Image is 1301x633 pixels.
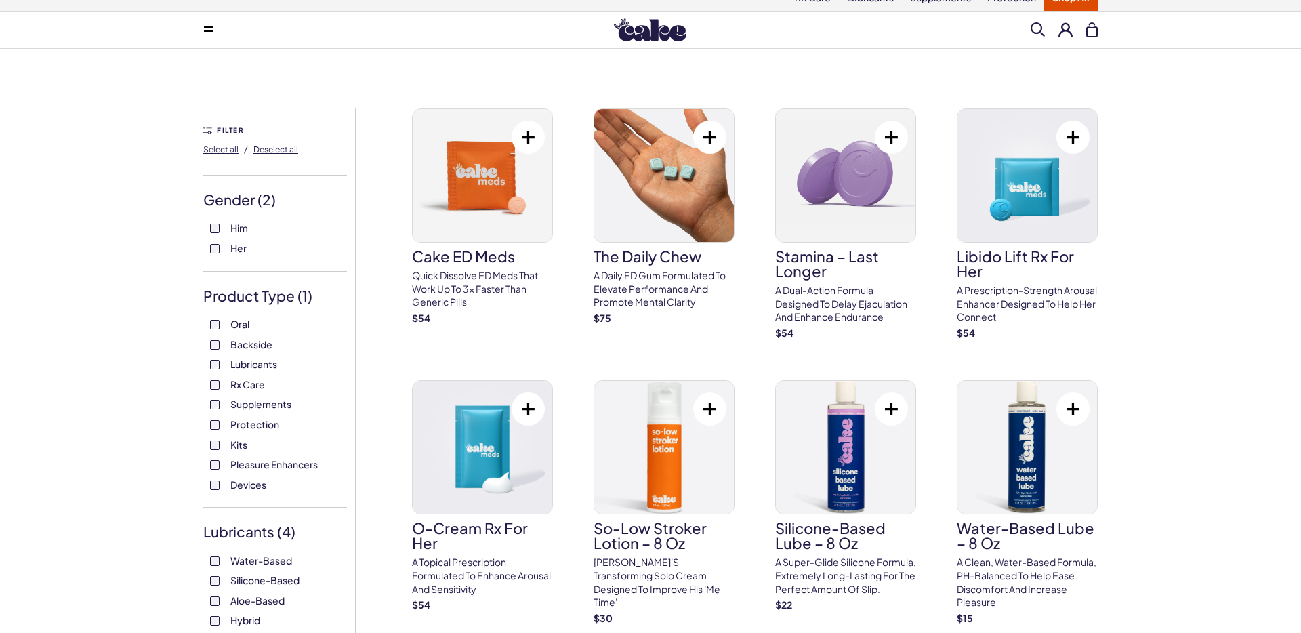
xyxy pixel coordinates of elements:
h3: Cake ED Meds [412,249,553,264]
a: Silicone-Based Lube – 8 ozSilicone-Based Lube – 8 ozA super-glide silicone formula, extremely lon... [775,380,916,611]
input: Rx Care [210,380,220,390]
input: Him [210,224,220,233]
img: The Daily Chew [594,109,734,242]
p: A topical prescription formulated to enhance arousal and sensitivity [412,556,553,596]
strong: $ 54 [957,327,975,339]
input: Supplements [210,400,220,409]
input: Protection [210,420,220,430]
input: Water-Based [210,556,220,566]
input: Oral [210,320,220,329]
input: Devices [210,481,220,490]
a: Stamina – Last LongerStamina – Last LongerA dual-action formula designed to delay ejaculation and... [775,108,916,340]
span: Lubricants [230,355,277,373]
span: Pleasure Enhancers [230,455,318,473]
input: Pleasure Enhancers [210,460,220,470]
span: Supplements [230,395,291,413]
p: Quick dissolve ED Meds that work up to 3x faster than generic pills [412,269,553,309]
a: The Daily ChewThe Daily ChewA Daily ED Gum Formulated To Elevate Performance And Promote Mental C... [594,108,735,325]
button: Select all [203,138,239,160]
strong: $ 15 [957,612,973,624]
img: So-Low Stroker Lotion – 8 oz [594,381,734,514]
strong: $ 54 [412,312,430,324]
span: Hybrid [230,611,260,629]
a: Cake ED MedsCake ED MedsQuick dissolve ED Meds that work up to 3x faster than generic pills$54 [412,108,553,325]
input: Kits [210,441,220,450]
h3: Water-Based Lube – 8 oz [957,520,1098,550]
input: Backside [210,340,220,350]
h3: Silicone-Based Lube – 8 oz [775,520,916,550]
strong: $ 30 [594,612,613,624]
img: Silicone-Based Lube – 8 oz [776,381,915,514]
input: Hybrid [210,616,220,626]
span: Deselect all [253,144,298,155]
img: Cake ED Meds [413,109,552,242]
strong: $ 54 [412,598,430,611]
h3: The Daily Chew [594,249,735,264]
span: Him [230,219,248,237]
p: A clean, water-based formula, pH-balanced to help ease discomfort and increase pleasure [957,556,1098,609]
img: Libido Lift Rx For Her [957,109,1097,242]
span: Protection [230,415,279,433]
p: A prescription-strength arousal enhancer designed to help her connect [957,284,1098,324]
strong: $ 22 [775,598,792,611]
span: Rx Care [230,375,265,393]
span: Oral [230,315,249,333]
span: Her [230,239,247,257]
img: O-Cream Rx for Her [413,381,552,514]
span: Water-Based [230,552,292,569]
span: Aloe-Based [230,592,285,609]
p: A Daily ED Gum Formulated To Elevate Performance And Promote Mental Clarity [594,269,735,309]
input: Lubricants [210,360,220,369]
p: [PERSON_NAME]'s transforming solo cream designed to improve his 'me time' [594,556,735,609]
img: Stamina – Last Longer [776,109,915,242]
h3: Stamina – Last Longer [775,249,916,279]
a: Libido Lift Rx For HerLibido Lift Rx For HerA prescription-strength arousal enhancer designed to ... [957,108,1098,340]
span: / [244,143,248,155]
input: Her [210,244,220,253]
h3: So-Low Stroker Lotion – 8 oz [594,520,735,550]
span: Devices [230,476,266,493]
img: Hello Cake [614,18,686,41]
input: Silicone-Based [210,576,220,586]
a: So-Low Stroker Lotion – 8 ozSo-Low Stroker Lotion – 8 oz[PERSON_NAME]'s transforming solo cream d... [594,380,735,625]
h3: O-Cream Rx for Her [412,520,553,550]
h3: Libido Lift Rx For Her [957,249,1098,279]
span: Select all [203,144,239,155]
button: Deselect all [253,138,298,160]
span: Backside [230,335,272,353]
span: Silicone-Based [230,571,300,589]
img: Water-Based Lube – 8 oz [957,381,1097,514]
strong: $ 75 [594,312,611,324]
a: Water-Based Lube – 8 ozWater-Based Lube – 8 ozA clean, water-based formula, pH-balanced to help e... [957,380,1098,625]
p: A super-glide silicone formula, extremely long-lasting for the perfect amount of slip. [775,556,916,596]
p: A dual-action formula designed to delay ejaculation and enhance endurance [775,284,916,324]
strong: $ 54 [775,327,793,339]
a: O-Cream Rx for HerO-Cream Rx for HerA topical prescription formulated to enhance arousal and sens... [412,380,553,611]
span: Kits [230,436,247,453]
input: Aloe-Based [210,596,220,606]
